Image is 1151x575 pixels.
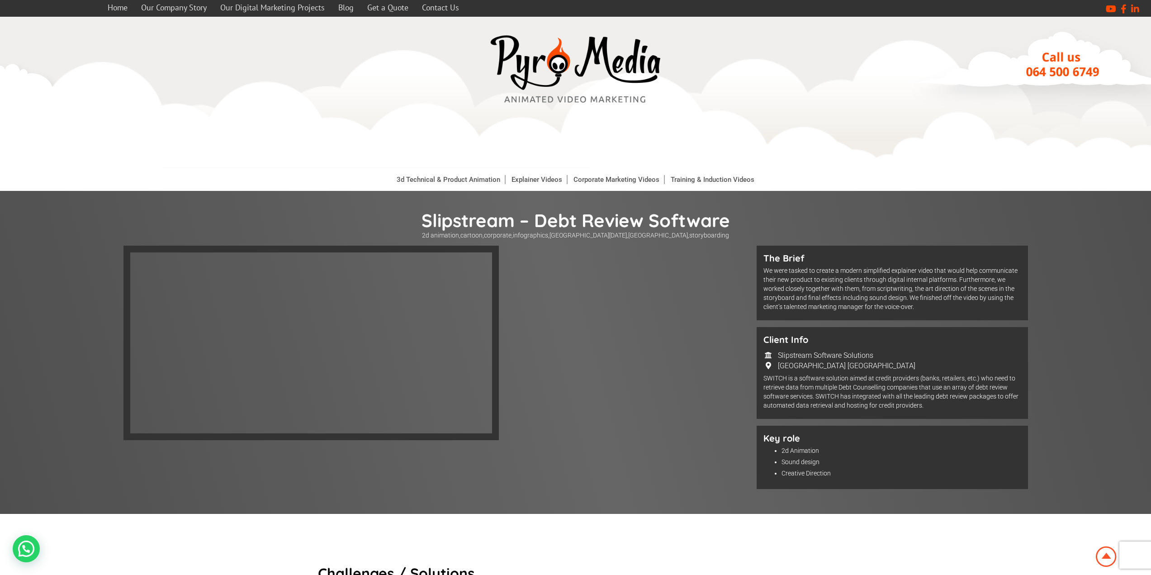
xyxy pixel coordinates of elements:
[777,361,916,371] td: [GEOGRAPHIC_DATA] [GEOGRAPHIC_DATA]
[569,175,664,184] a: Corporate Marketing Videos
[782,457,1021,466] li: Sound design
[485,30,666,109] img: video marketing media company westville durban logo
[507,175,567,184] a: Explainer Videos
[763,374,1021,410] p: SWITCH is a software solution aimed at credit providers (banks, retailers, etc.) who need to retr...
[123,232,1028,239] p: , , , , , ,
[666,175,759,184] a: Training & Induction Videos
[628,232,688,239] a: [GEOGRAPHIC_DATA]
[782,469,1021,478] li: Creative Direction
[777,351,916,360] td: Slipstream Software Solutions
[513,232,548,239] a: infographics
[549,232,627,239] a: [GEOGRAPHIC_DATA][DATE]
[689,232,729,239] a: storyboarding
[1094,545,1118,569] img: Animation Studio South Africa
[485,30,666,110] a: video marketing media company westville durban logo
[763,432,1021,444] h5: Key role
[763,334,1021,345] h5: Client Info
[484,232,512,239] a: corporate
[422,232,459,239] a: 2d animation
[763,252,1021,264] h5: The Brief
[782,446,1021,455] li: 2d Animation
[763,266,1021,311] p: We were tasked to create a modern simplified explainer video that would help communicate their ne...
[123,209,1028,232] h1: Slipstream – Debt Review Software
[460,232,483,239] a: cartoon
[392,175,505,184] a: 3d Technical & Product Animation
